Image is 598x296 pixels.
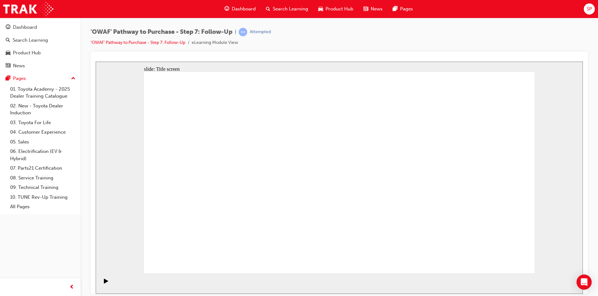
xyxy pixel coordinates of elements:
[13,62,25,69] div: News
[3,21,78,33] a: Dashboard
[91,28,232,36] span: 'OWAF' Pathway to Purchase - Step 7: Follow-Up
[13,49,41,57] div: Product Hub
[358,3,388,15] a: news-iconNews
[8,202,78,212] a: All Pages
[8,101,78,118] a: 02. New - Toyota Dealer Induction
[8,84,78,101] a: 01. Toyota Academy - 2025 Dealer Training Catalogue
[8,163,78,173] a: 07. Parts21 Certification
[363,5,368,13] span: news-icon
[8,183,78,192] a: 09. Technical Training
[388,3,418,15] a: pages-iconPages
[91,40,185,45] a: 'OWAF' Pathway to Purchase - Step 7: Follow-Up
[239,28,247,36] span: learningRecordVerb_ATTEMPT-icon
[8,192,78,202] a: 10. TUNE Rev-Up Training
[224,5,229,13] span: guage-icon
[3,212,14,232] div: playback controls
[3,47,78,59] a: Product Hub
[71,75,75,83] span: up-icon
[219,3,261,15] a: guage-iconDashboard
[13,75,26,82] div: Pages
[261,3,313,15] a: search-iconSearch Learning
[266,5,270,13] span: search-icon
[587,5,592,13] span: SP
[400,5,413,13] span: Pages
[3,217,14,227] button: Play (Ctrl+Alt+P)
[6,76,10,82] span: pages-icon
[3,2,53,16] img: Trak
[192,39,238,46] li: eLearning Module View
[313,3,358,15] a: car-iconProduct Hub
[6,25,10,30] span: guage-icon
[250,29,271,35] div: Attempted
[3,73,78,84] button: Pages
[8,147,78,163] a: 06. Electrification (EV & Hybrid)
[3,60,78,72] a: News
[235,28,236,36] span: |
[577,275,592,290] div: Open Intercom Messenger
[6,63,10,69] span: news-icon
[8,137,78,147] a: 05. Sales
[8,173,78,183] a: 08. Service Training
[3,34,78,46] a: Search Learning
[273,5,308,13] span: Search Learning
[8,127,78,137] a: 04. Customer Experience
[6,50,10,56] span: car-icon
[371,5,383,13] span: News
[13,37,48,44] div: Search Learning
[232,5,256,13] span: Dashboard
[318,5,323,13] span: car-icon
[3,20,78,73] button: DashboardSearch LearningProduct HubNews
[6,38,10,43] span: search-icon
[69,283,74,291] span: prev-icon
[326,5,353,13] span: Product Hub
[393,5,398,13] span: pages-icon
[13,24,37,31] div: Dashboard
[584,3,595,15] button: SP
[8,118,78,128] a: 03. Toyota For Life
